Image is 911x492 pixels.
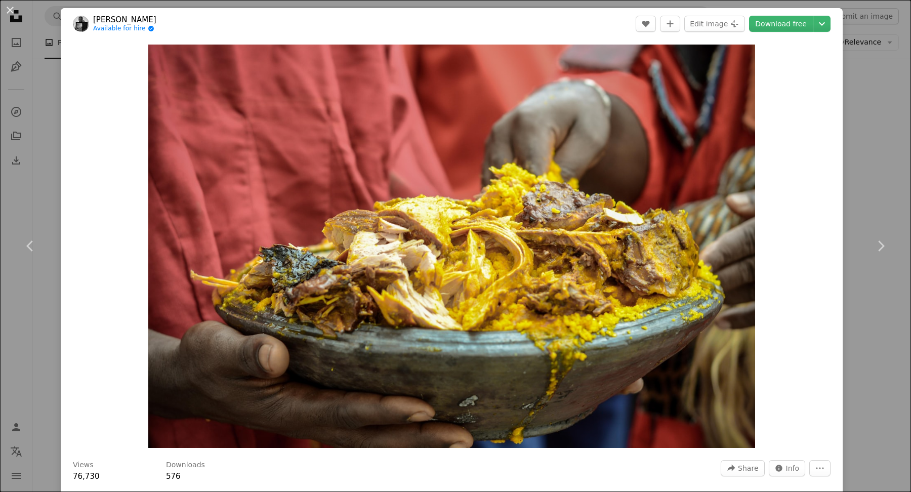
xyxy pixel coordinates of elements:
[813,16,831,32] button: Choose download size
[73,16,89,32] img: Go to nathaniel abadji's profile
[749,16,813,32] a: Download free
[809,460,831,476] button: More Actions
[660,16,680,32] button: Add to Collection
[738,461,758,476] span: Share
[636,16,656,32] button: Like
[684,16,745,32] button: Edit image
[721,460,764,476] button: Share this image
[769,460,806,476] button: Stats about this image
[73,472,100,481] span: 76,730
[786,461,800,476] span: Info
[148,45,755,448] img: person holding a brown and yellow dish
[166,472,181,481] span: 576
[148,45,755,448] button: Zoom in on this image
[166,460,205,470] h3: Downloads
[93,25,156,33] a: Available for hire
[93,15,156,25] a: [PERSON_NAME]
[73,460,94,470] h3: Views
[850,197,911,295] a: Next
